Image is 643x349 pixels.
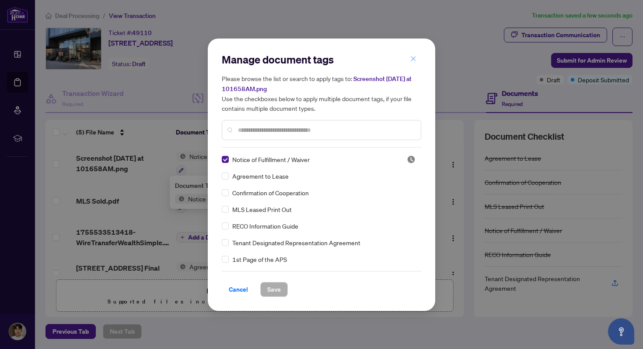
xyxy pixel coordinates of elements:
[232,254,287,264] span: 1st Page of the APS
[232,188,309,197] span: Confirmation of Cooperation
[608,318,634,345] button: Open asap
[410,56,416,62] span: close
[232,238,360,247] span: Tenant Designated Representation Agreement
[222,75,412,93] span: Screenshot [DATE] at 101658AM.png
[232,171,289,181] span: Agreement to Lease
[407,155,416,164] span: Pending Review
[222,53,421,67] h2: Manage document tags
[232,221,298,231] span: RECO Information Guide
[232,155,310,164] span: Notice of Fulfillment / Waiver
[222,282,255,297] button: Cancel
[229,282,248,296] span: Cancel
[222,74,421,113] h5: Please browse the list or search to apply tags to: Use the checkboxes below to apply multiple doc...
[260,282,288,297] button: Save
[232,204,292,214] span: MLS Leased Print Out
[407,155,416,164] img: status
